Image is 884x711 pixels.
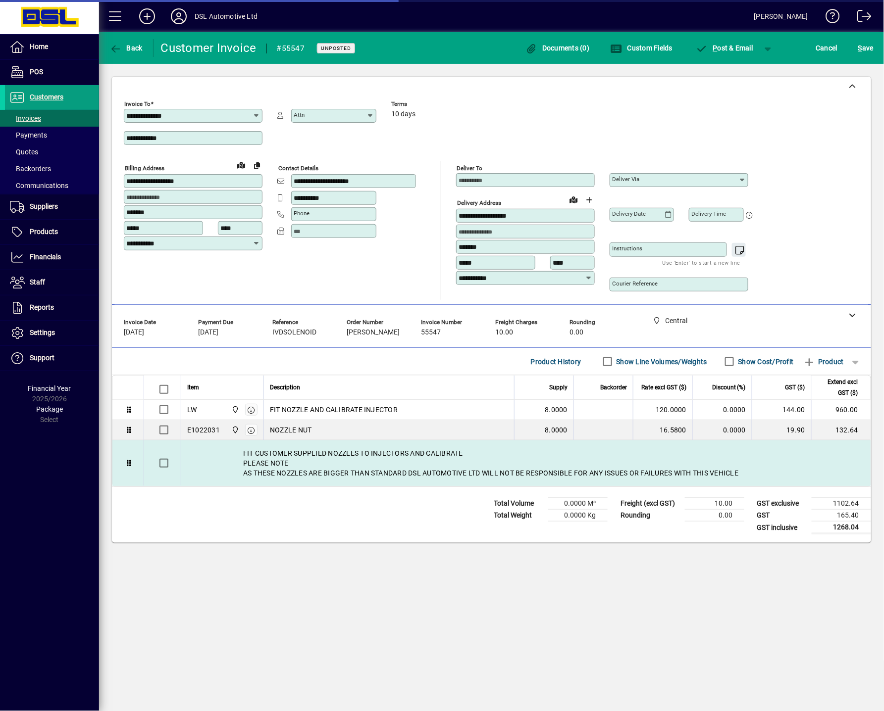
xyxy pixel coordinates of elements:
[858,40,874,56] span: ave
[10,148,38,156] span: Quotes
[391,101,451,107] span: Terms
[181,440,871,486] div: FIT CUSTOMER SUPPLIED NOZZLES TO INJECTORS AND CALIBRATE PLEASE NOTE AS THESE NOZZLES ARE BIGGER ...
[36,405,63,413] span: Package
[612,210,646,217] mat-label: Delivery date
[525,44,590,52] span: Documents (0)
[858,44,862,52] span: S
[616,510,685,521] td: Rounding
[752,420,811,440] td: 19.90
[639,425,686,435] div: 16.5800
[5,245,99,270] a: Financials
[600,382,627,393] span: Backorder
[131,7,163,25] button: Add
[347,329,400,336] span: [PERSON_NAME]
[685,498,744,510] td: 10.00
[5,270,99,295] a: Staff
[696,44,753,52] span: ost & Email
[187,382,199,393] span: Item
[527,353,585,371] button: Product History
[270,425,312,435] span: NOZZLE NUT
[608,39,675,57] button: Custom Fields
[5,177,99,194] a: Communications
[736,357,794,367] label: Show Cost/Profit
[30,228,58,236] span: Products
[612,280,658,287] mat-label: Courier Reference
[616,498,685,510] td: Freight (excl GST)
[566,191,581,207] a: View on map
[850,2,872,34] a: Logout
[229,425,240,435] span: Central
[277,41,305,56] div: #55547
[785,382,805,393] span: GST ($)
[5,194,99,219] a: Suppliers
[270,382,300,393] span: Description
[549,382,568,393] span: Supply
[28,384,71,392] span: Financial Year
[570,329,583,336] span: 0.00
[5,60,99,85] a: POS
[30,303,54,311] span: Reports
[195,8,258,24] div: DSL Automotive Ltd
[30,278,45,286] span: Staff
[294,111,305,118] mat-label: Attn
[581,192,597,208] button: Choose address
[615,357,707,367] label: Show Line Volumes/Weights
[321,45,351,51] span: Unposted
[5,295,99,320] a: Reports
[10,114,41,122] span: Invoices
[495,329,513,336] span: 10.00
[691,210,726,217] mat-label: Delivery time
[713,44,718,52] span: P
[5,321,99,345] a: Settings
[391,110,416,118] span: 10 days
[811,400,871,420] td: 960.00
[124,329,144,336] span: [DATE]
[818,2,840,34] a: Knowledge Base
[663,257,740,268] mat-hint: Use 'Enter' to start a new line
[489,510,548,521] td: Total Weight
[752,510,812,521] td: GST
[30,43,48,50] span: Home
[5,346,99,371] a: Support
[229,404,240,415] span: Central
[545,405,568,415] span: 8.0000
[752,498,812,510] td: GST exclusive
[489,498,548,510] td: Total Volume
[545,425,568,435] span: 8.0000
[99,39,154,57] app-page-header-button: Back
[30,329,55,336] span: Settings
[804,354,844,370] span: Product
[187,425,220,435] div: E1022031
[691,39,758,57] button: Post & Email
[754,8,808,24] div: [PERSON_NAME]
[610,44,673,52] span: Custom Fields
[5,220,99,244] a: Products
[523,39,592,57] button: Documents (0)
[163,7,195,25] button: Profile
[612,176,639,183] mat-label: Deliver via
[421,329,441,336] span: 55547
[5,143,99,160] a: Quotes
[5,35,99,59] a: Home
[818,377,858,398] span: Extend excl GST ($)
[799,353,849,371] button: Product
[10,165,51,173] span: Backorders
[161,40,257,56] div: Customer Invoice
[548,498,608,510] td: 0.0000 M³
[814,39,840,57] button: Cancel
[198,329,218,336] span: [DATE]
[548,510,608,521] td: 0.0000 Kg
[30,93,63,101] span: Customers
[692,420,752,440] td: 0.0000
[270,405,398,415] span: FIT NOZZLE AND CALIBRATE INJECTOR
[457,165,482,172] mat-label: Deliver To
[272,329,316,336] span: IVDSOLENOID
[30,253,61,261] span: Financials
[107,39,145,57] button: Back
[752,400,811,420] td: 144.00
[233,157,249,173] a: View on map
[5,110,99,127] a: Invoices
[5,127,99,143] a: Payments
[531,354,581,370] span: Product History
[712,382,746,393] span: Discount (%)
